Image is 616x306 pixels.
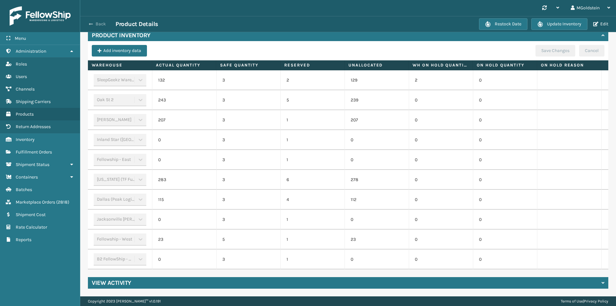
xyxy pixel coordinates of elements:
[345,110,409,130] td: 207
[287,157,339,163] p: 1
[16,111,34,117] span: Products
[473,249,537,269] td: 0
[473,190,537,210] td: 0
[473,150,537,170] td: 0
[216,110,280,130] td: 3
[409,110,473,130] td: 0
[152,70,216,90] td: 132
[345,150,409,170] td: 0
[92,31,150,39] h4: Product Inventory
[409,150,473,170] td: 0
[409,190,473,210] td: 0
[413,62,469,68] label: WH On hold quantity
[16,174,38,180] span: Containers
[591,21,610,27] button: Edit
[86,21,116,27] button: Back
[16,149,52,155] span: Fulfillment Orders
[409,249,473,269] td: 0
[473,230,537,249] td: 0
[16,74,27,79] span: Users
[473,170,537,190] td: 0
[16,187,32,192] span: Batches
[579,45,604,57] button: Cancel
[16,61,27,67] span: Roles
[345,170,409,190] td: 278
[216,90,280,110] td: 3
[287,236,339,243] p: 1
[92,62,148,68] label: Warehouse
[152,110,216,130] td: 207
[16,212,46,217] span: Shipment Cost
[216,190,280,210] td: 3
[56,199,69,205] span: ( 2818 )
[287,97,339,103] p: 5
[561,296,608,306] div: |
[10,6,71,26] img: logo
[479,18,527,30] button: Restock Date
[409,90,473,110] td: 0
[287,177,339,183] p: 6
[92,45,147,57] button: Add inventory data
[116,20,158,28] h3: Product Details
[345,249,409,269] td: 0
[345,70,409,90] td: 129
[92,279,131,287] h4: View Activity
[473,110,537,130] td: 0
[152,249,216,269] td: 0
[16,86,35,92] span: Channels
[287,137,339,143] p: 1
[287,77,339,83] p: 2
[152,170,216,190] td: 283
[409,70,473,90] td: 2
[473,210,537,230] td: 0
[287,216,339,223] p: 1
[216,150,280,170] td: 3
[220,62,276,68] label: Safe Quantity
[152,130,216,150] td: 0
[152,150,216,170] td: 0
[152,190,216,210] td: 115
[584,299,608,303] a: Privacy Policy
[216,249,280,269] td: 3
[15,36,26,41] span: Menu
[287,256,339,263] p: 1
[345,130,409,150] td: 0
[216,130,280,150] td: 3
[16,124,51,129] span: Return Addresses
[16,237,31,242] span: Reports
[409,170,473,190] td: 0
[152,90,216,110] td: 243
[216,230,280,249] td: 5
[287,117,339,123] p: 1
[152,230,216,249] td: 23
[216,70,280,90] td: 3
[345,230,409,249] td: 23
[345,190,409,210] td: 112
[16,99,51,104] span: Shipping Carriers
[156,62,212,68] label: Actual Quantity
[531,18,587,30] button: Update Inventory
[16,137,35,142] span: Inventory
[473,130,537,150] td: 0
[409,210,473,230] td: 0
[345,90,409,110] td: 239
[16,224,47,230] span: Rate Calculator
[152,210,216,230] td: 0
[345,210,409,230] td: 0
[541,62,597,68] label: On Hold Reason
[284,62,340,68] label: Reserved
[409,230,473,249] td: 0
[348,62,405,68] label: Unallocated
[409,130,473,150] td: 0
[477,62,533,68] label: On Hold Quantity
[473,70,537,90] td: 0
[287,197,339,203] p: 4
[561,299,583,303] a: Terms of Use
[535,45,575,57] button: Save Changes
[16,199,55,205] span: Marketplace Orders
[16,48,46,54] span: Administration
[473,90,537,110] td: 0
[216,170,280,190] td: 3
[88,296,161,306] p: Copyright 2023 [PERSON_NAME]™ v 1.0.191
[16,162,49,167] span: Shipment Status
